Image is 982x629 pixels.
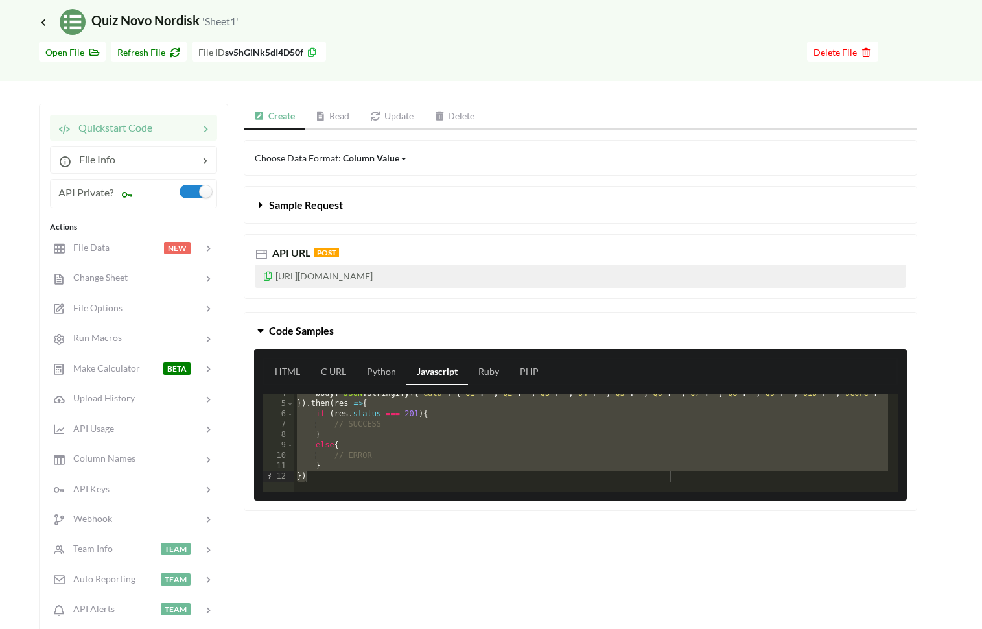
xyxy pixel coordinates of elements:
div: Actions [50,221,217,233]
button: Sample Request [244,187,917,223]
span: Auto Reporting [65,573,135,584]
img: /static/media/sheets.7a1b7961.svg [60,9,86,35]
small: 'Sheet1' [202,15,239,27]
a: Create [244,104,305,130]
a: C URL [310,359,357,385]
a: Javascript [406,359,468,385]
span: Delete File [813,47,872,58]
span: TEAM [161,543,191,555]
div: 5 [263,399,294,409]
div: 6 [263,409,294,420]
button: Delete File [807,42,878,62]
p: [URL][DOMAIN_NAME] [255,265,906,288]
span: Open File [45,47,99,58]
span: File ID [198,47,225,58]
a: PHP [509,359,549,385]
div: Column Value [343,151,399,165]
span: Run Macros [65,332,122,343]
div: 7 [263,420,294,430]
span: Refresh File [117,47,180,58]
span: API URL [270,246,310,259]
b: sv5hGiNk5dI4D50f [225,47,303,58]
span: Upload History [65,392,135,403]
a: Ruby [468,359,509,385]
button: Code Samples [244,313,917,349]
span: Team Info [65,543,113,554]
span: NEW [164,242,191,254]
span: Choose Data Format: [255,152,408,163]
span: File Data [65,242,110,253]
a: Python [357,359,406,385]
a: HTML [264,359,310,385]
span: Quickstart Code [71,121,152,134]
button: Refresh File [111,42,187,62]
span: Webhook [65,513,112,524]
button: Open File [39,42,106,62]
span: File Options [65,302,123,313]
span: BETA [163,362,191,375]
span: API Alerts [65,603,115,614]
a: Delete [424,104,485,130]
span: API Usage [65,423,114,434]
div: 9 [263,440,294,451]
a: Update [360,104,424,130]
span: API Keys [65,483,110,494]
span: Quiz Novo Nordisk [39,12,239,28]
span: File Info [71,153,115,165]
div: 8 [263,430,294,440]
span: Code Samples [269,324,334,337]
div: 10 [263,451,294,461]
span: TEAM [161,573,191,586]
span: POST [314,248,339,257]
span: Sample Request [269,198,343,211]
span: TEAM [161,603,191,615]
span: Make Calculator [65,362,140,374]
a: Read [305,104,360,130]
span: Column Names [65,453,135,464]
div: 12 [263,471,294,482]
span: API Private? [58,186,113,198]
span: Change Sheet [65,272,128,283]
div: 11 [263,461,294,471]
